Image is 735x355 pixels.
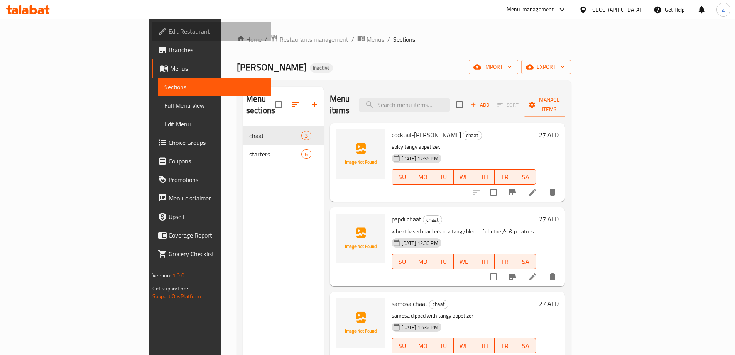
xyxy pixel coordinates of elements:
[152,226,271,245] a: Coverage Report
[336,129,385,179] img: cocktail-pani puri
[301,149,311,159] div: items
[527,62,565,72] span: export
[474,169,495,185] button: TH
[152,41,271,59] a: Branches
[436,256,450,267] span: TU
[399,155,441,162] span: [DATE] 12:36 PM
[392,213,421,225] span: papdi chaat
[243,123,324,166] nav: Menu sections
[530,95,569,114] span: Manage items
[474,254,495,269] button: TH
[152,207,271,226] a: Upsell
[519,256,533,267] span: SA
[393,35,415,44] span: Sections
[395,172,409,183] span: SU
[152,133,271,152] a: Choice Groups
[515,338,536,353] button: SA
[416,340,430,352] span: MO
[392,142,536,152] p: spicy tangy appetizer.
[243,126,324,145] div: chaat3
[158,115,271,133] a: Edit Menu
[302,151,311,158] span: 6
[454,338,474,353] button: WE
[243,145,324,163] div: starters6
[392,227,536,236] p: wheat based crackers in a tangy blend of chutney's & potatoes.
[498,256,512,267] span: FR
[590,5,641,14] div: [GEOGRAPHIC_DATA]
[392,298,427,309] span: samosa chaat
[169,175,265,184] span: Promotions
[169,194,265,203] span: Menu disclaimer
[463,131,482,140] span: chaat
[336,298,385,348] img: samosa chaat
[387,35,390,44] li: /
[152,291,201,301] a: Support.OpsPlatform
[270,34,348,44] a: Restaurants management
[330,93,350,116] h2: Menu items
[249,149,301,159] span: starters
[469,60,518,74] button: import
[539,214,559,224] h6: 27 AED
[454,254,474,269] button: WE
[433,338,453,353] button: TU
[524,93,575,117] button: Manage items
[152,59,271,78] a: Menus
[515,254,536,269] button: SA
[164,119,265,129] span: Edit Menu
[521,60,571,74] button: export
[515,169,536,185] button: SA
[392,338,412,353] button: SU
[237,34,571,44] nav: breadcrumb
[722,5,725,14] span: a
[423,216,442,224] span: chaat
[429,300,448,309] span: chaat
[495,169,515,185] button: FR
[310,65,333,71] span: Inactive
[395,340,409,352] span: SU
[399,239,441,247] span: [DATE] 12:36 PM
[543,183,562,202] button: delete
[416,256,430,267] span: MO
[539,298,559,309] h6: 27 AED
[470,100,490,109] span: Add
[152,22,271,41] a: Edit Restaurant
[474,338,495,353] button: TH
[152,270,171,280] span: Version:
[492,99,524,111] span: Select section first
[468,99,492,111] span: Add item
[412,169,433,185] button: MO
[164,82,265,92] span: Sections
[457,172,471,183] span: WE
[310,63,333,73] div: Inactive
[412,254,433,269] button: MO
[485,184,502,200] span: Select to update
[395,256,409,267] span: SU
[152,284,188,294] span: Get support on:
[152,245,271,263] a: Grocery Checklist
[170,64,265,73] span: Menus
[169,138,265,147] span: Choice Groups
[477,256,492,267] span: TH
[495,254,515,269] button: FR
[436,340,450,352] span: TU
[169,231,265,240] span: Coverage Report
[543,268,562,286] button: delete
[475,62,512,72] span: import
[495,338,515,353] button: FR
[433,169,453,185] button: TU
[477,340,492,352] span: TH
[305,95,324,114] button: Add section
[169,156,265,166] span: Coupons
[498,340,512,352] span: FR
[528,188,537,197] a: Edit menu item
[152,152,271,170] a: Coupons
[436,172,450,183] span: TU
[237,58,307,76] span: [PERSON_NAME]
[351,35,354,44] li: /
[429,300,448,309] div: chaat
[169,249,265,258] span: Grocery Checklist
[457,256,471,267] span: WE
[519,340,533,352] span: SA
[152,189,271,207] a: Menu disclaimer
[302,132,311,139] span: 3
